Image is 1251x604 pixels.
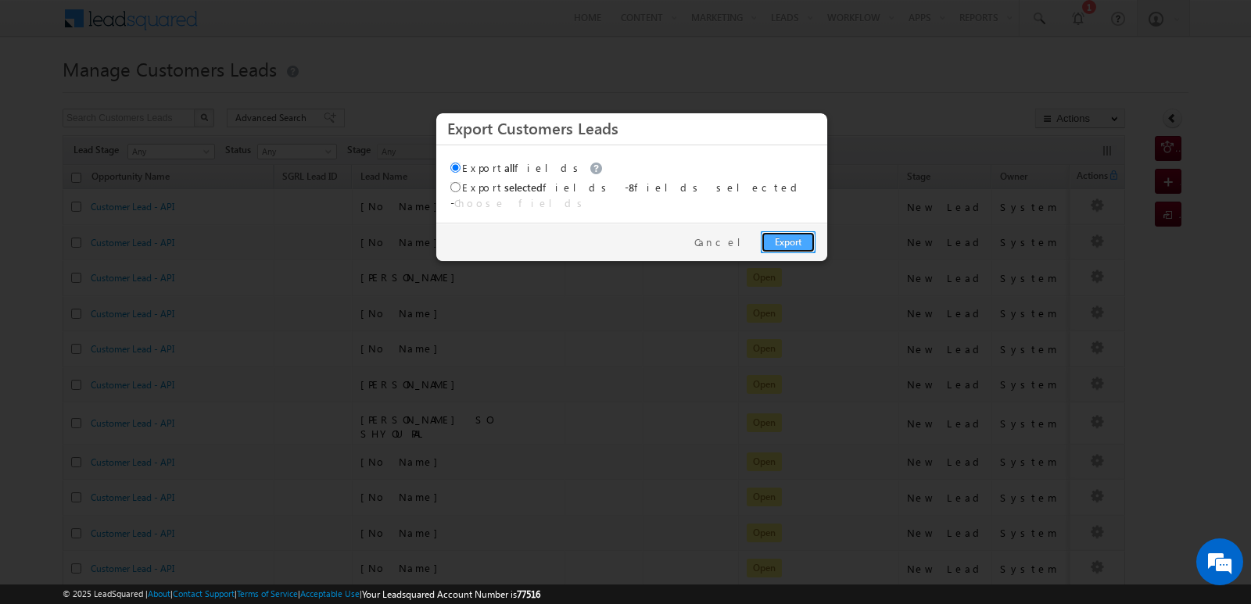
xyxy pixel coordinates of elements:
[454,196,588,209] a: Choose fields
[450,163,461,173] input: Exportallfields
[63,587,540,602] span: © 2025 LeadSquared | | | | |
[694,235,753,249] a: Cancel
[213,481,284,502] em: Start Chat
[629,180,634,194] span: 8
[27,82,66,102] img: d_60004797649_company_0_60004797649
[300,588,360,599] a: Acceptable Use
[504,161,514,174] span: all
[362,588,540,600] span: Your Leadsquared Account Number is
[237,588,298,599] a: Terms of Service
[517,588,540,600] span: 77516
[447,114,816,141] h3: Export Customers Leads
[256,8,294,45] div: Minimize live chat window
[450,182,461,192] input: Exportselectedfields
[450,180,612,194] label: Export fields
[450,196,588,209] span: -
[20,145,285,468] textarea: Type your message and hit 'Enter'
[625,180,803,194] span: - fields selected
[173,588,235,599] a: Contact Support
[761,231,815,253] a: Export
[148,588,170,599] a: About
[504,180,543,194] span: selected
[450,161,607,174] label: Export fields
[81,82,263,102] div: Chat with us now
